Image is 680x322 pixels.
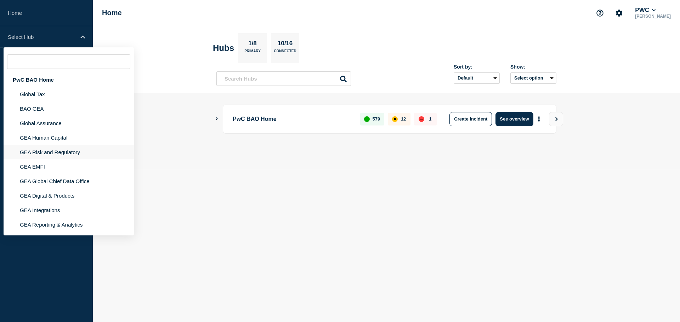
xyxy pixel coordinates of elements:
[364,116,370,122] div: up
[4,130,134,145] li: GEA Human Capital
[274,49,296,57] p: Connected
[4,217,134,232] li: GEA Reporting & Analytics
[419,116,424,122] div: down
[4,188,134,203] li: GEA Digital & Products
[534,112,544,125] button: More actions
[4,101,134,116] li: BAO GEA
[495,112,533,126] button: See overview
[275,40,295,49] p: 10/16
[4,72,134,87] div: PwC BAO Home
[216,71,351,86] input: Search Hubs
[246,40,260,49] p: 1/8
[634,7,657,14] button: PWC
[549,112,563,126] button: View
[510,64,556,70] div: Show:
[634,14,672,19] p: [PERSON_NAME]
[449,112,492,126] button: Create incident
[612,6,627,21] button: Account settings
[454,64,500,70] div: Sort by:
[102,9,122,17] h1: Home
[4,145,134,159] li: GEA Risk and Regulatory
[4,116,134,130] li: Global Assurance
[429,116,431,122] p: 1
[244,49,261,57] p: Primary
[8,34,76,40] p: Select Hub
[510,72,556,84] button: Select option
[233,112,352,126] p: PwC BAO Home
[373,116,380,122] p: 579
[4,203,134,217] li: GEA Integrations
[401,116,406,122] p: 12
[4,174,134,188] li: GEA Global Chief Data Office
[215,116,219,122] button: Show Connected Hubs
[454,72,500,84] select: Sort by
[213,43,234,53] h2: Hubs
[4,159,134,174] li: GEA EMFI
[593,6,607,21] button: Support
[392,116,398,122] div: affected
[4,87,134,101] li: Global Tax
